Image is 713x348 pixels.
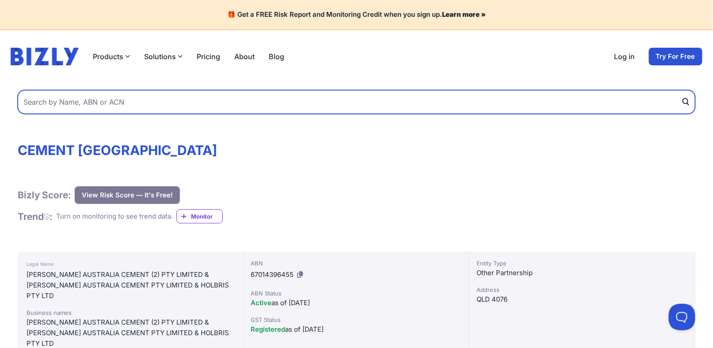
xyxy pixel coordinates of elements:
[191,212,222,221] span: Monitor
[234,51,255,62] a: About
[251,298,462,308] div: as of [DATE]
[18,142,695,158] h1: CEMENT [GEOGRAPHIC_DATA]
[477,268,688,278] div: Other Partnership
[11,11,702,19] h4: 🎁 Get a FREE Risk Report and Monitoring Credit when you sign up.
[75,186,180,204] button: View Risk Score — It's Free!
[27,269,234,301] div: [PERSON_NAME] AUSTRALIA CEMENT (2) PTY LIMITED & [PERSON_NAME] AUSTRALIA CEMENT PTY LIMITED & HOL...
[251,270,294,279] span: 67014396455
[251,299,271,307] span: Active
[251,289,462,298] div: ABN Status
[144,51,183,62] button: Solutions
[251,315,462,324] div: GST Status
[18,189,71,201] h1: Bizly Score:
[669,304,695,330] iframe: Toggle Customer Support
[56,212,173,222] div: Turn on monitoring to see trend data.
[197,51,220,62] a: Pricing
[477,259,688,268] div: Entity Type
[251,324,462,335] div: as of [DATE]
[27,308,234,317] div: Business names
[269,51,284,62] a: Blog
[18,90,695,114] input: Search by Name, ABN or ACN
[614,51,635,62] a: Log in
[18,211,53,223] h1: Trend :
[27,259,234,269] div: Legal Name
[649,48,702,65] a: Try For Free
[251,259,462,268] div: ABN
[442,10,486,19] a: Learn more »
[477,294,688,305] div: QLD 4076
[251,325,285,333] span: Registered
[477,285,688,294] div: Address
[176,209,223,223] a: Monitor
[93,51,130,62] button: Products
